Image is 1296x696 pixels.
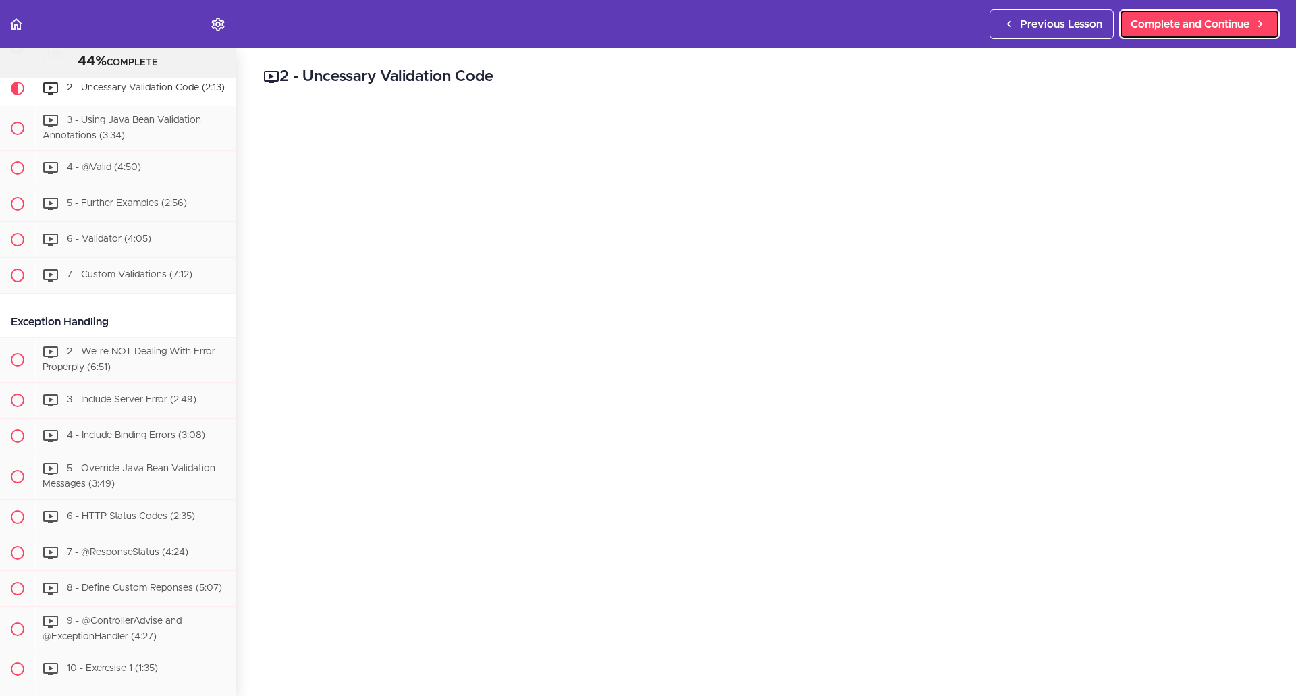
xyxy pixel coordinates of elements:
[1119,9,1280,39] a: Complete and Continue
[67,431,205,440] span: 4 - Include Binding Errors (3:08)
[67,271,192,280] span: 7 - Custom Validations (7:12)
[67,199,187,209] span: 5 - Further Examples (2:56)
[67,512,195,521] span: 6 - HTTP Status Codes (2:35)
[43,616,182,641] span: 9 - @ControllerAdvise and @ExceptionHandler (4:27)
[210,16,226,32] svg: Settings Menu
[67,664,158,674] span: 10 - Exercsise 1 (1:35)
[8,16,24,32] svg: Back to course curriculum
[67,83,225,92] span: 2 - Uncessary Validation Code (2:13)
[78,55,107,68] span: 44%
[67,547,188,557] span: 7 - @ResponseStatus (4:24)
[43,464,215,489] span: 5 - Override Java Bean Validation Messages (3:49)
[17,53,219,71] div: COMPLETE
[1131,16,1249,32] span: Complete and Continue
[67,163,141,173] span: 4 - @Valid (4:50)
[990,9,1114,39] a: Previous Lesson
[1020,16,1102,32] span: Previous Lesson
[263,65,1269,88] h2: 2 - Uncessary Validation Code
[43,348,215,373] span: 2 - We-re NOT Dealing With Error Properply (6:51)
[263,109,1269,674] iframe: Video Player
[67,583,222,593] span: 8 - Define Custom Reponses (5:07)
[67,395,196,404] span: 3 - Include Server Error (2:49)
[43,115,201,140] span: 3 - Using Java Bean Validation Annotations (3:34)
[67,235,151,244] span: 6 - Validator (4:05)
